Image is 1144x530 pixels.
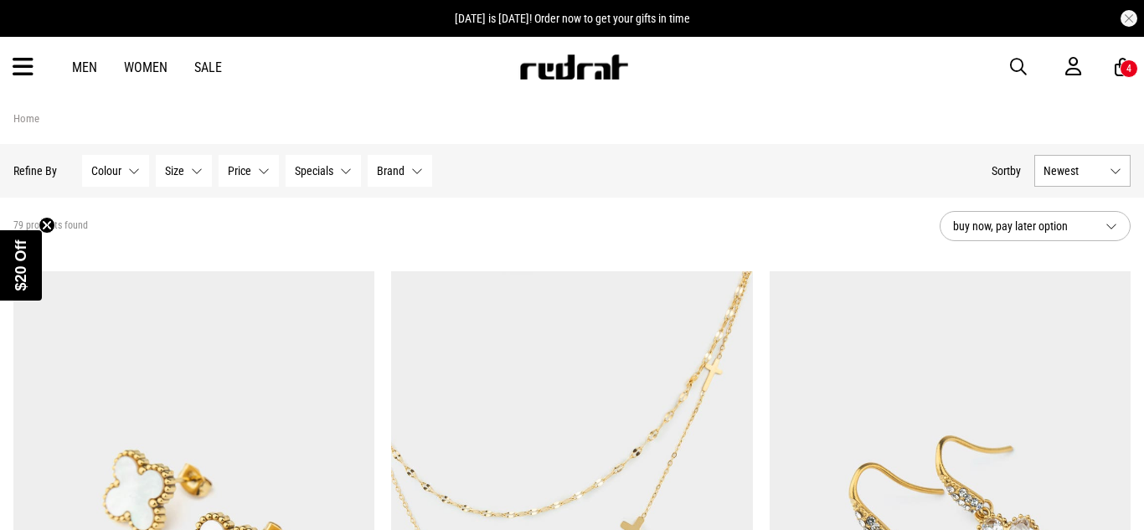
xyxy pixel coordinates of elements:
span: Brand [377,164,405,178]
span: Specials [295,164,333,178]
span: 79 products found [13,219,88,233]
button: Price [219,155,279,187]
button: Colour [82,155,149,187]
button: Brand [368,155,432,187]
a: Women [124,59,167,75]
div: 4 [1126,63,1131,75]
span: Colour [91,164,121,178]
span: $20 Off [13,239,29,291]
iframe: LiveChat chat widget [1074,460,1144,530]
span: [DATE] is [DATE]! Order now to get your gifts in time [455,12,690,25]
span: Newest [1044,164,1103,178]
img: Redrat logo [518,54,629,80]
button: Newest [1034,155,1131,187]
button: Specials [286,155,361,187]
p: Refine By [13,164,57,178]
button: Close teaser [39,217,55,234]
button: Sortby [992,161,1021,181]
button: Size [156,155,212,187]
button: buy now, pay later option [940,211,1131,241]
a: Men [72,59,97,75]
a: Home [13,112,39,125]
span: by [1010,164,1021,178]
span: Price [228,164,251,178]
a: 4 [1115,59,1131,76]
span: Size [165,164,184,178]
span: buy now, pay later option [953,216,1092,236]
a: Sale [194,59,222,75]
